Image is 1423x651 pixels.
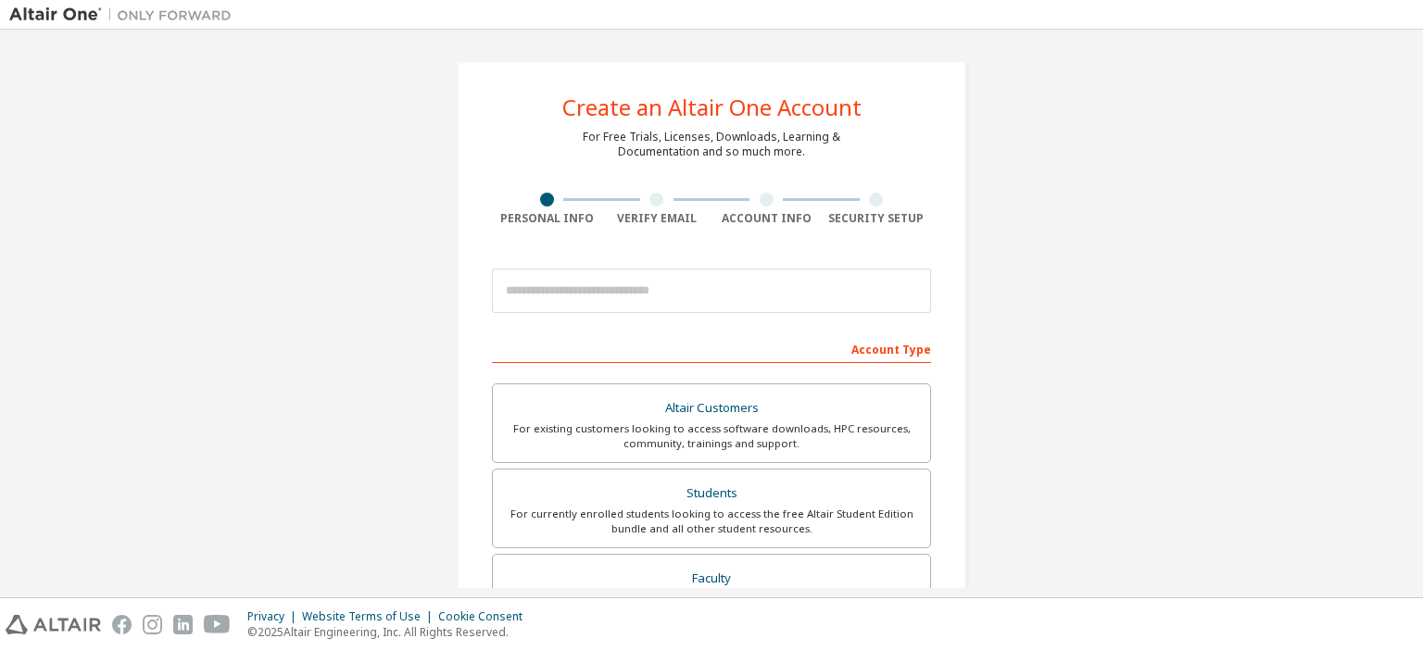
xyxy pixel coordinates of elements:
div: Verify Email [602,211,712,226]
div: Altair Customers [504,395,919,421]
div: Personal Info [492,211,602,226]
div: For Free Trials, Licenses, Downloads, Learning & Documentation and so much more. [583,130,840,159]
div: Create an Altair One Account [562,96,862,119]
img: youtube.svg [204,615,231,634]
img: altair_logo.svg [6,615,101,634]
p: © 2025 Altair Engineering, Inc. All Rights Reserved. [247,624,534,640]
div: Security Setup [822,211,932,226]
div: Cookie Consent [438,609,534,624]
div: For existing customers looking to access software downloads, HPC resources, community, trainings ... [504,421,919,451]
div: For currently enrolled students looking to access the free Altair Student Edition bundle and all ... [504,507,919,536]
div: Account Info [711,211,822,226]
img: Altair One [9,6,241,24]
div: Privacy [247,609,302,624]
img: linkedin.svg [173,615,193,634]
div: Website Terms of Use [302,609,438,624]
div: Account Type [492,333,931,363]
div: Students [504,481,919,507]
div: Faculty [504,566,919,592]
img: facebook.svg [112,615,132,634]
img: instagram.svg [143,615,162,634]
